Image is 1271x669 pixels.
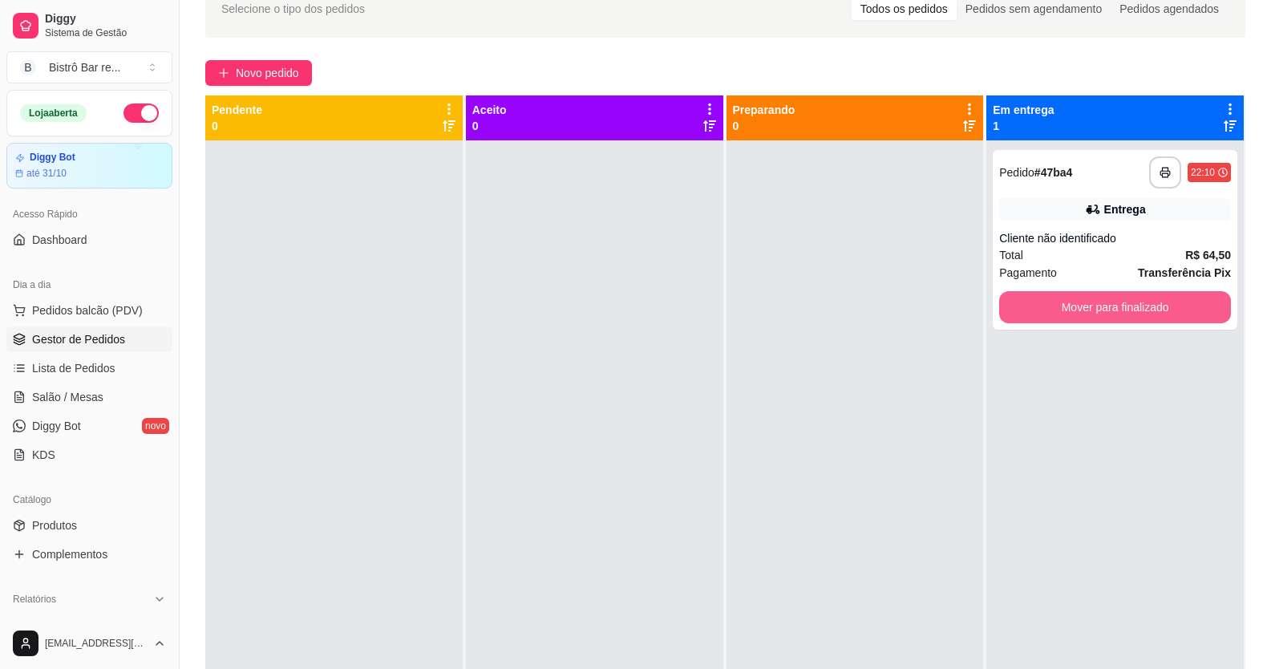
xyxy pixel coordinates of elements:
a: Diggy Botnovo [6,413,172,439]
button: [EMAIL_ADDRESS][DOMAIN_NAME] [6,624,172,663]
span: Produtos [32,517,77,533]
a: DiggySistema de Gestão [6,6,172,45]
span: Sistema de Gestão [45,26,166,39]
strong: R$ 64,50 [1185,249,1231,262]
button: Mover para finalizado [999,291,1231,323]
strong: # 47ba4 [1034,166,1073,179]
p: Aceito [472,102,507,118]
span: Total [999,246,1023,264]
span: Relatórios [13,593,56,606]
p: 1 [993,118,1054,134]
span: [EMAIL_ADDRESS][DOMAIN_NAME] [45,637,147,650]
div: Cliente não identificado [999,230,1231,246]
span: Diggy Bot [32,418,81,434]
a: Salão / Mesas [6,384,172,410]
span: Gestor de Pedidos [32,331,125,347]
p: Pendente [212,102,262,118]
span: Pagamento [999,264,1057,282]
span: Lista de Pedidos [32,360,115,376]
p: Preparando [733,102,795,118]
button: Novo pedido [205,60,312,86]
p: 0 [212,118,262,134]
a: Produtos [6,513,172,538]
p: Em entrega [993,102,1054,118]
p: 0 [472,118,507,134]
a: Complementos [6,541,172,567]
span: Pedidos balcão (PDV) [32,302,143,318]
strong: Transferência Pix [1138,266,1231,279]
a: KDS [6,442,172,468]
span: KDS [32,447,55,463]
span: Relatórios de vendas [32,617,138,633]
span: Complementos [32,546,107,562]
span: plus [218,67,229,79]
div: Loja aberta [20,104,87,122]
div: Bistrô Bar re ... [49,59,120,75]
p: 0 [733,118,795,134]
a: Gestor de Pedidos [6,326,172,352]
article: até 31/10 [26,167,67,180]
span: Pedido [999,166,1034,179]
a: Relatórios de vendas [6,612,172,638]
button: Alterar Status [123,103,159,123]
a: Lista de Pedidos [6,355,172,381]
span: Diggy [45,12,166,26]
div: Entrega [1104,201,1146,217]
button: Select a team [6,51,172,83]
div: Acesso Rápido [6,201,172,227]
button: Pedidos balcão (PDV) [6,298,172,323]
article: Diggy Bot [30,152,75,164]
a: Diggy Botaté 31/10 [6,143,172,189]
span: Dashboard [32,232,87,248]
span: Novo pedido [236,64,299,82]
span: Salão / Mesas [32,389,103,405]
span: B [20,59,36,75]
div: 22:10 [1191,166,1215,179]
div: Catálogo [6,487,172,513]
a: Dashboard [6,227,172,253]
div: Dia a dia [6,272,172,298]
